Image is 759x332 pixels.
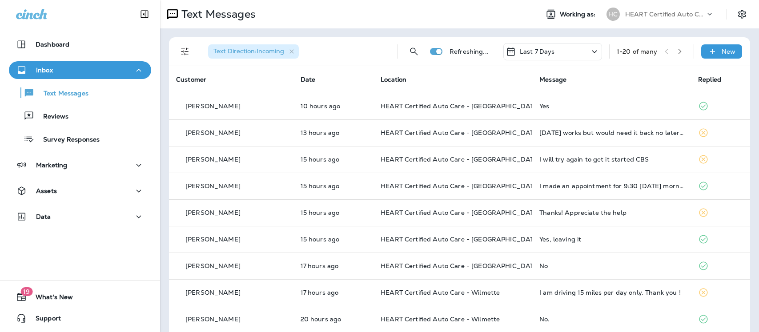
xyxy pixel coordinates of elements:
div: I am driving 15 miles per day only. Thank you ! [539,289,684,296]
p: [PERSON_NAME] [185,182,241,190]
button: Collapse Sidebar [132,5,157,23]
button: Reviews [9,107,151,125]
div: No. [539,316,684,323]
div: 1 - 20 of many [617,48,658,55]
p: Survey Responses [34,136,100,144]
p: Oct 14, 2025 01:22 PM [301,289,367,296]
p: Oct 14, 2025 03:49 PM [301,182,367,190]
p: Reviews [34,113,68,121]
div: Yes [539,103,684,110]
p: [PERSON_NAME] [185,129,241,136]
p: Oct 14, 2025 02:00 PM [301,262,367,269]
div: Yes, leaving it [539,236,684,243]
button: Text Messages [9,83,151,102]
span: Working as: [560,11,598,18]
span: HEART Certified Auto Care - [GEOGRAPHIC_DATA] [381,182,540,190]
p: Data [36,213,51,220]
p: Oct 14, 2025 05:17 PM [301,129,367,136]
span: What's New [27,293,73,304]
button: Data [9,208,151,225]
span: Support [27,315,61,325]
p: Text Messages [35,90,88,98]
span: Text Direction : Incoming [213,47,284,55]
p: Assets [36,187,57,194]
span: HEART Certified Auto Care - [GEOGRAPHIC_DATA] [381,262,540,270]
p: Oct 14, 2025 03:56 PM [301,156,367,163]
p: [PERSON_NAME] [185,289,241,296]
span: HEART Certified Auto Care - [GEOGRAPHIC_DATA] [381,129,540,137]
span: 19 [20,287,32,296]
p: Oct 14, 2025 10:40 AM [301,316,367,323]
div: No [539,262,684,269]
p: Inbox [36,67,53,74]
span: HEART Certified Auto Care - [GEOGRAPHIC_DATA] [381,235,540,243]
span: Replied [698,75,721,83]
button: 19What's New [9,288,151,306]
span: Location [381,75,406,83]
span: HEART Certified Auto Care - Wilmette [381,315,500,323]
div: I will try again to get it started CBS [539,156,684,163]
p: Text Messages [178,8,256,21]
button: Inbox [9,61,151,79]
p: [PERSON_NAME] [185,156,241,163]
div: HC [606,8,620,21]
span: HEART Certified Auto Care - [GEOGRAPHIC_DATA] [381,155,540,163]
p: [PERSON_NAME] [185,262,241,269]
button: Dashboard [9,36,151,53]
div: Thursday works but would need it back no later than 2:30. If that timing doesn't work then Tuesda... [539,129,684,136]
div: I made an appointment for 9:30 tomorrow morning [539,182,684,190]
button: Marketing [9,156,151,174]
p: Marketing [36,162,67,169]
div: Thanks! Appreciate the help [539,209,684,216]
p: New [722,48,735,55]
span: Date [301,75,316,83]
p: [PERSON_NAME] [185,103,241,110]
p: [PERSON_NAME] [185,236,241,243]
span: HEART Certified Auto Care - [GEOGRAPHIC_DATA] [381,209,540,217]
div: Text Direction:Incoming [208,44,299,59]
p: Oct 14, 2025 03:48 PM [301,209,367,216]
span: HEART Certified Auto Care - Wilmette [381,289,500,296]
p: HEART Certified Auto Care [625,11,705,18]
p: Oct 14, 2025 03:27 PM [301,236,367,243]
span: HEART Certified Auto Care - [GEOGRAPHIC_DATA] [381,102,540,110]
p: [PERSON_NAME] [185,209,241,216]
button: Survey Responses [9,130,151,148]
button: Settings [734,6,750,22]
p: Dashboard [36,41,69,48]
span: Message [539,75,566,83]
button: Search Messages [405,43,423,60]
p: [PERSON_NAME] [185,316,241,323]
span: Customer [176,75,206,83]
p: Oct 14, 2025 08:47 PM [301,103,367,110]
p: Last 7 Days [520,48,555,55]
p: Refreshing... [450,48,489,55]
button: Filters [176,43,194,60]
button: Assets [9,182,151,200]
button: Support [9,309,151,327]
